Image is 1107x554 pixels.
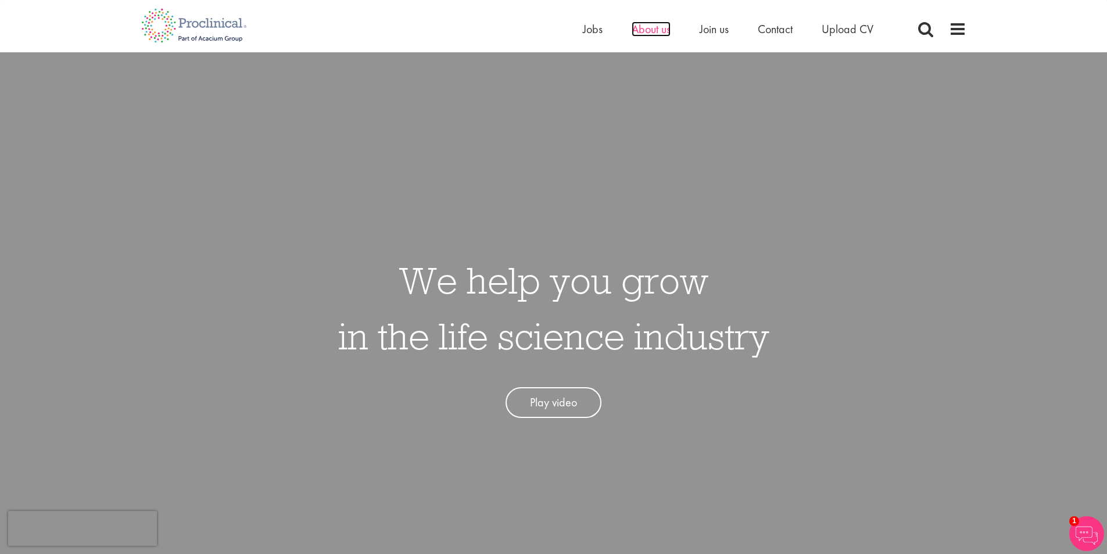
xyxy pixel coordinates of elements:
img: Chatbot [1069,516,1104,551]
a: Jobs [583,22,603,37]
a: About us [632,22,671,37]
h1: We help you grow in the life science industry [338,252,769,364]
a: Contact [758,22,793,37]
a: Join us [700,22,729,37]
a: Upload CV [822,22,873,37]
span: 1 [1069,516,1079,526]
a: Play video [506,387,601,418]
